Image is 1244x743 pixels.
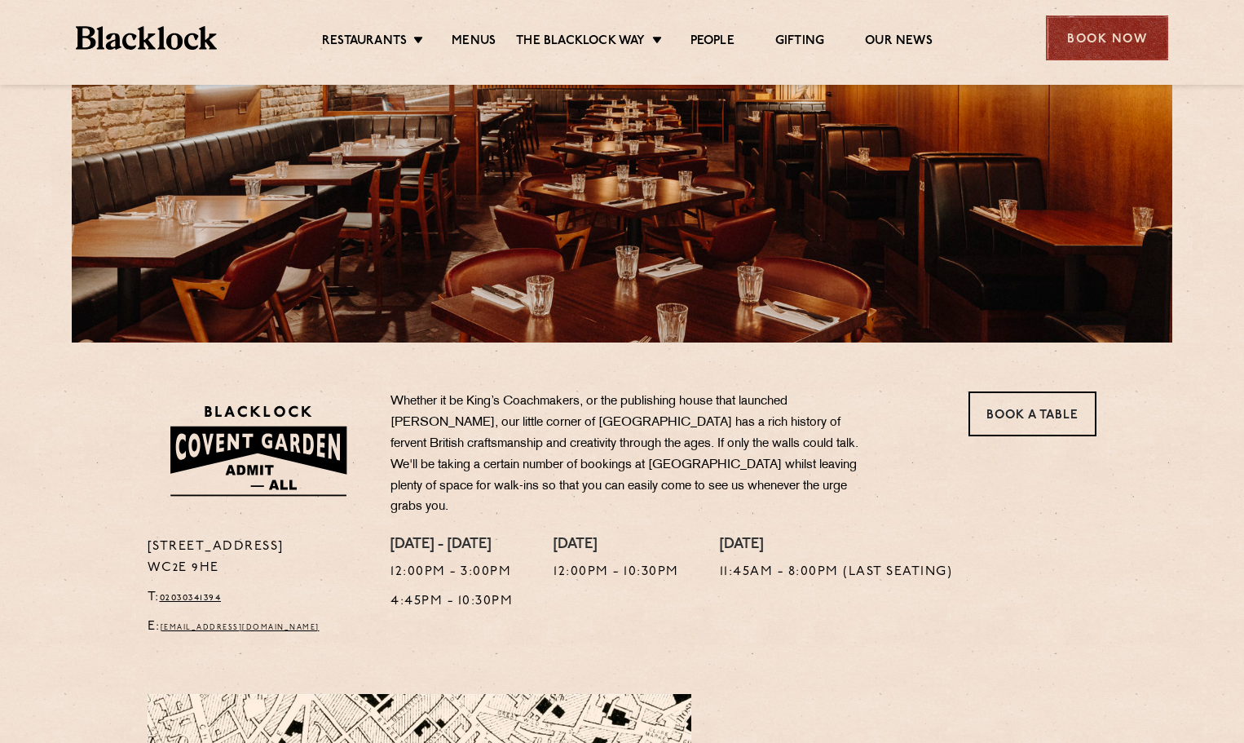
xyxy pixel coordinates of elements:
a: Book a Table [968,391,1096,436]
a: People [690,33,734,51]
a: Gifting [775,33,824,51]
h4: [DATE] - [DATE] [390,537,513,555]
p: 12:00pm - 10:30pm [554,562,679,583]
p: T: [148,587,367,608]
a: [EMAIL_ADDRESS][DOMAIN_NAME] [161,624,320,631]
p: [STREET_ADDRESS] WC2E 9HE [148,537,367,579]
p: Whether it be King’s Coachmakers, or the publishing house that launched [PERSON_NAME], our little... [390,391,871,518]
p: 11:45am - 8:00pm (Last Seating) [720,562,953,583]
div: Book Now [1046,15,1168,60]
img: BL_Textured_Logo-footer-cropped.svg [76,26,217,50]
h4: [DATE] [554,537,679,555]
p: 12:00pm - 3:00pm [390,562,513,583]
p: 4:45pm - 10:30pm [390,591,513,613]
a: 02030341394 [160,593,222,603]
a: The Blacklock Way [516,33,645,51]
a: Restaurants [322,33,407,51]
p: E: [148,617,367,638]
h4: [DATE] [720,537,953,555]
img: BLA_1470_CoventGarden_Website_Solid.svg [148,391,367,510]
a: Menus [452,33,496,51]
a: Our News [865,33,933,51]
